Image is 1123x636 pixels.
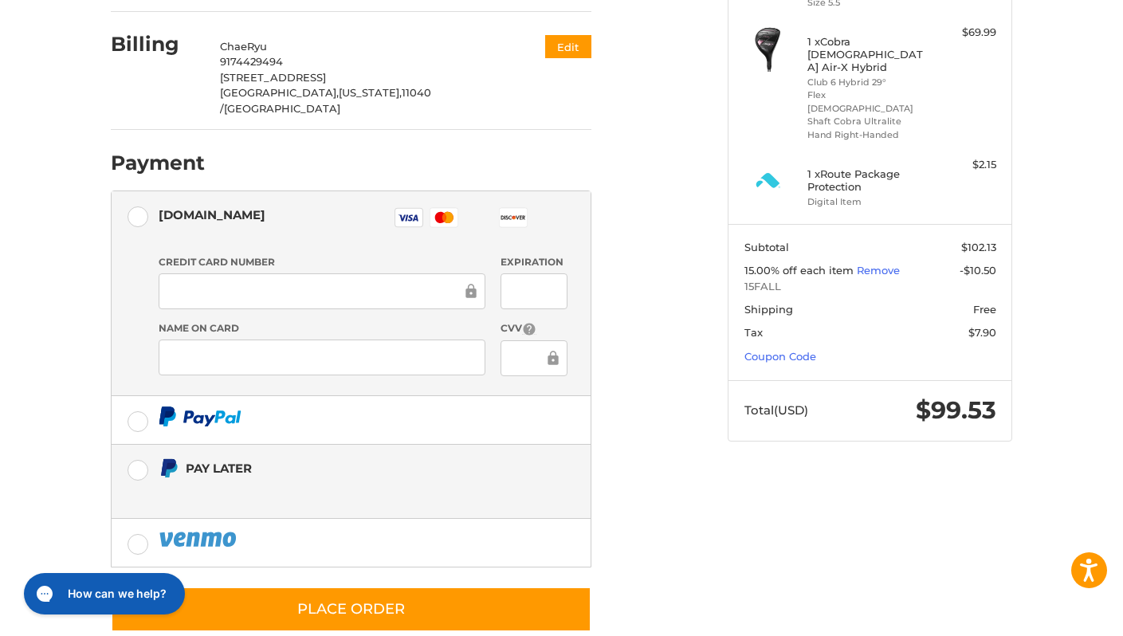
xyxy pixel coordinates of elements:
[744,402,808,418] span: Total (USD)
[807,128,929,142] li: Hand Right-Handed
[933,157,996,173] div: $2.15
[111,32,204,57] h2: Billing
[744,279,996,295] span: 15FALL
[744,241,789,253] span: Subtotal
[807,88,929,115] li: Flex [DEMOGRAPHIC_DATA]
[186,455,491,481] div: Pay Later
[159,529,240,549] img: PayPal icon
[916,395,996,425] span: $99.53
[807,115,929,128] li: Shaft Cobra Ultralite
[159,255,485,269] label: Credit Card Number
[111,151,205,175] h2: Payment
[961,241,996,253] span: $102.13
[247,40,267,53] span: Ryu
[159,458,179,478] img: Pay Later icon
[857,264,900,277] a: Remove
[220,86,431,115] span: 11040 /
[933,25,996,41] div: $69.99
[220,40,247,53] span: Chae
[501,255,567,269] label: Expiration
[159,406,241,426] img: PayPal icon
[220,86,339,99] span: [GEOGRAPHIC_DATA],
[224,102,340,115] span: [GEOGRAPHIC_DATA]
[220,71,326,84] span: [STREET_ADDRESS]
[968,326,996,339] span: $7.90
[744,303,793,316] span: Shipping
[501,321,567,336] label: CVV
[339,86,402,99] span: [US_STATE],
[744,326,763,339] span: Tax
[159,202,265,228] div: [DOMAIN_NAME]
[220,55,283,68] span: 9174429494
[807,35,929,74] h4: 1 x Cobra [DEMOGRAPHIC_DATA] Air-X Hybrid
[807,195,929,209] li: Digital Item
[807,76,929,89] li: Club 6 Hybrid 29°
[960,264,996,277] span: -$10.50
[744,350,816,363] a: Coupon Code
[545,35,591,58] button: Edit
[744,264,857,277] span: 15.00% off each item
[111,587,591,632] button: Place Order
[973,303,996,316] span: Free
[807,167,929,194] h4: 1 x Route Package Protection
[159,321,485,336] label: Name on Card
[16,567,190,620] iframe: Gorgias live chat messenger
[159,485,492,499] iframe: PayPal Message 1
